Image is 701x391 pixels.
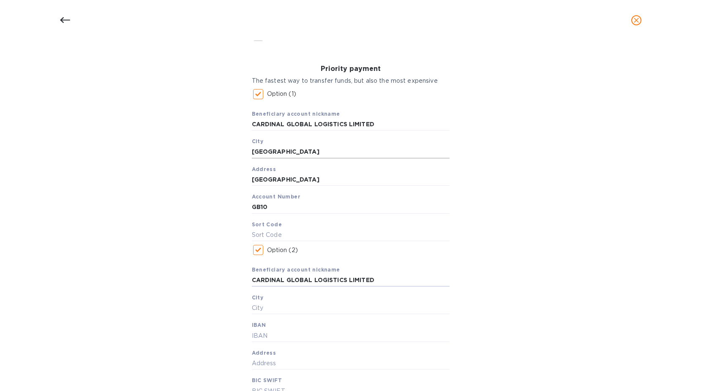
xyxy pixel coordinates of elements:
input: IBAN [252,329,450,342]
input: Beneficiary account nickname [252,274,450,287]
input: Address [252,357,450,370]
b: City [252,138,264,144]
b: Beneficiary account nickname [252,111,340,117]
input: Address [252,174,450,186]
input: Account Number [252,201,450,214]
p: Option (1) [267,90,296,98]
b: City [252,294,264,301]
input: City [252,146,450,158]
input: City [252,302,450,315]
b: BIC SWIFT [252,377,282,383]
p: Option (2) [267,246,298,255]
b: Beneficiary account nickname [252,266,340,273]
h3: Priority payment [252,65,450,73]
input: Sort Code [252,229,450,242]
input: Beneficiary account nickname [252,118,450,130]
b: Sort Code [252,221,282,228]
b: Account Number [252,193,301,200]
button: close [626,10,646,30]
b: Address [252,350,276,356]
p: The fastest way to transfer funds, but also the most expensive [252,76,450,85]
b: Address [252,166,276,172]
b: IBAN [252,322,266,328]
